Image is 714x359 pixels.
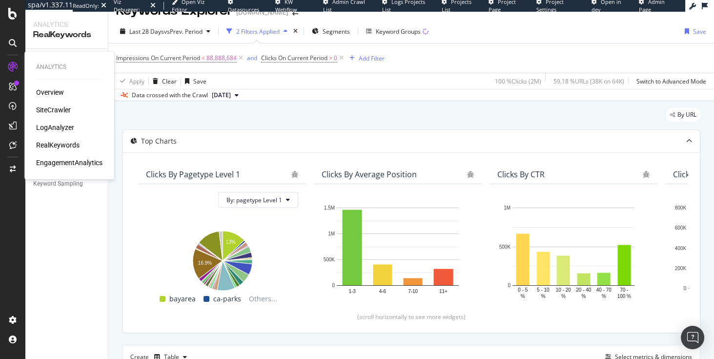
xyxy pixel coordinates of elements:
[643,171,650,178] div: bug
[36,87,64,97] a: Overview
[576,287,592,293] text: 20 - 40
[521,294,525,299] text: %
[693,27,706,36] div: Save
[348,289,356,294] text: 1-3
[632,73,706,89] button: Switch to Advanced Mode
[329,54,332,62] span: >
[181,73,206,89] button: Save
[322,203,474,300] svg: A chart.
[206,51,237,65] span: 88,888,684
[33,179,83,189] div: Keyword Sampling
[291,26,300,36] div: times
[141,136,177,146] div: Top Charts
[198,260,212,266] text: 16.9%
[617,294,631,299] text: 100 %
[245,293,281,305] span: Others...
[129,77,144,85] div: Apply
[675,205,687,211] text: 800K
[228,6,259,13] span: Datasources
[379,289,387,294] text: 4-6
[149,73,177,89] button: Clear
[683,286,686,291] text: 0
[36,63,102,71] div: Analytics
[36,105,71,115] a: SiteCrawler
[675,246,687,251] text: 400K
[675,226,687,231] text: 600K
[334,51,337,65] span: 0
[666,108,700,122] div: legacy label
[332,283,335,288] text: 0
[33,179,101,189] a: Keyword Sampling
[636,77,706,85] div: Switch to Advanced Mode
[362,23,432,39] button: Keyword Groups
[213,293,241,305] span: ca-parks
[208,89,243,101] button: [DATE]
[677,112,696,118] span: By URL
[132,91,208,100] div: Data crossed with the Crawl
[681,23,706,39] button: Save
[73,2,99,10] div: ReadOnly:
[324,205,335,211] text: 1.5M
[134,313,688,321] div: (scroll horizontally to see more widgets)
[620,287,628,293] text: 70 -
[497,203,650,300] svg: A chart.
[499,244,511,250] text: 500K
[236,7,288,17] div: [DOMAIN_NAME]
[596,287,612,293] text: 40 - 70
[33,20,100,29] div: Analytics
[236,27,280,36] div: 2 Filters Applied
[169,293,196,305] span: bayarea
[116,23,214,39] button: Last 28 DaysvsPrev. Period
[602,294,606,299] text: %
[36,123,74,132] a: LogAnalyzer
[116,54,200,62] span: Impressions On Current Period
[33,29,100,41] div: RealKeywords
[541,294,545,299] text: %
[346,52,385,64] button: Add Filter
[518,287,528,293] text: 0 - 5
[226,196,282,204] span: By: pagetype Level 1
[164,27,203,36] span: vs Prev. Period
[504,205,510,211] text: 1M
[226,239,236,245] text: 13%
[162,77,177,85] div: Clear
[193,77,206,85] div: Save
[146,226,298,292] svg: A chart.
[359,54,385,63] div: Add Filter
[202,54,205,62] span: <
[116,73,144,89] button: Apply
[308,23,354,39] button: Segments
[497,169,545,179] div: Clicks By CTR
[467,171,474,178] div: bug
[36,140,80,150] a: RealKeywords
[129,27,164,36] span: Last 28 Days
[553,77,624,85] div: 59.18 % URLs ( 38K on 64K )
[291,171,298,178] div: bug
[36,158,102,168] div: EngagementAnalytics
[495,77,541,85] div: 100 % Clicks ( 2M )
[323,27,350,36] span: Segments
[292,9,298,16] div: arrow-right-arrow-left
[439,289,448,294] text: 11+
[408,289,418,294] text: 7-10
[556,287,571,293] text: 10 - 20
[223,23,291,39] button: 2 Filters Applied
[675,266,687,271] text: 200K
[376,27,421,36] div: Keyword Groups
[322,169,417,179] div: Clicks By Average Position
[116,3,232,20] div: Keywords Explorer
[561,294,566,299] text: %
[328,231,335,236] text: 1M
[247,53,257,63] button: and
[212,91,231,100] span: 2025 Sep. 2nd
[146,169,240,179] div: Clicks By pagetype Level 1
[218,192,298,208] button: By: pagetype Level 1
[537,287,550,293] text: 5 - 10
